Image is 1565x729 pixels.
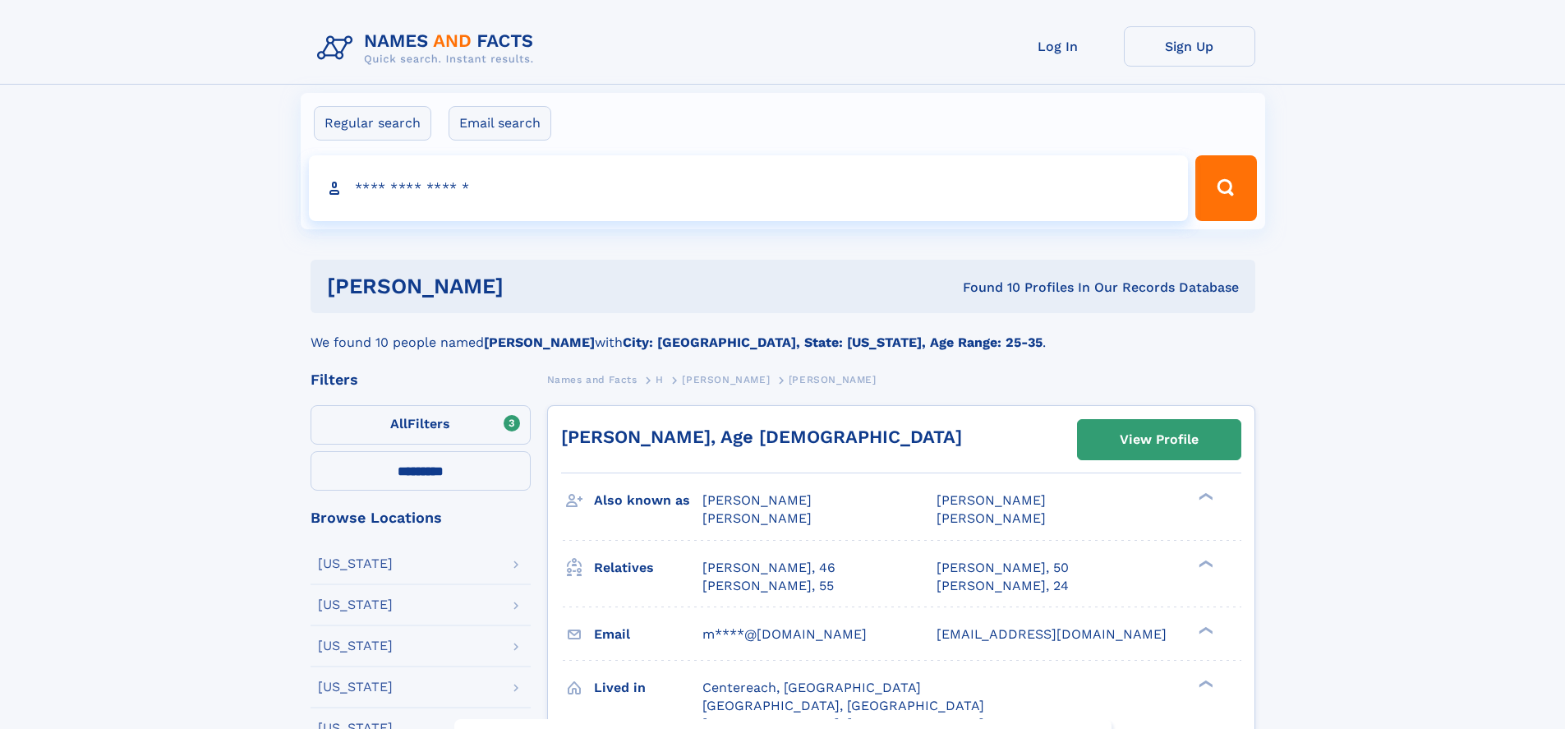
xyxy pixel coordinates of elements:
[623,335,1043,350] b: City: [GEOGRAPHIC_DATA], State: [US_STATE], Age Range: 25-35
[682,369,770,390] a: [PERSON_NAME]
[992,26,1124,67] a: Log In
[1078,420,1240,459] a: View Profile
[937,559,1069,577] a: [PERSON_NAME], 50
[1194,625,1214,635] div: ❯
[682,374,770,385] span: [PERSON_NAME]
[594,674,702,702] h3: Lived in
[484,335,595,350] b: [PERSON_NAME]
[1194,558,1214,569] div: ❯
[1195,155,1256,221] button: Search Button
[318,557,393,570] div: [US_STATE]
[702,698,984,713] span: [GEOGRAPHIC_DATA], [GEOGRAPHIC_DATA]
[594,621,702,648] h3: Email
[327,276,734,297] h1: [PERSON_NAME]
[733,279,1239,297] div: Found 10 Profiles In Our Records Database
[309,155,1189,221] input: search input
[561,427,962,447] a: [PERSON_NAME], Age [DEMOGRAPHIC_DATA]
[594,554,702,582] h3: Relatives
[318,681,393,694] div: [US_STATE]
[594,487,702,514] h3: Also known as
[702,510,812,526] span: [PERSON_NAME]
[311,26,547,71] img: Logo Names and Facts
[656,374,664,385] span: H
[937,492,1046,508] span: [PERSON_NAME]
[1194,491,1214,502] div: ❯
[318,598,393,611] div: [US_STATE]
[547,369,638,390] a: Names and Facts
[311,372,531,387] div: Filters
[937,577,1069,595] a: [PERSON_NAME], 24
[702,492,812,508] span: [PERSON_NAME]
[702,680,921,695] span: Centereach, [GEOGRAPHIC_DATA]
[1194,678,1214,689] div: ❯
[937,510,1046,526] span: [PERSON_NAME]
[449,106,551,141] label: Email search
[311,510,531,525] div: Browse Locations
[390,416,407,431] span: All
[1124,26,1255,67] a: Sign Up
[789,374,877,385] span: [PERSON_NAME]
[702,559,835,577] a: [PERSON_NAME], 46
[311,405,531,445] label: Filters
[937,626,1167,642] span: [EMAIL_ADDRESS][DOMAIN_NAME]
[311,313,1255,353] div: We found 10 people named with .
[1120,421,1199,459] div: View Profile
[314,106,431,141] label: Regular search
[656,369,664,390] a: H
[318,639,393,653] div: [US_STATE]
[702,577,834,595] a: [PERSON_NAME], 55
